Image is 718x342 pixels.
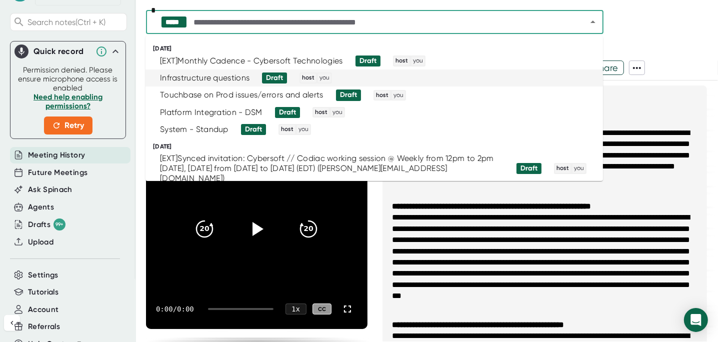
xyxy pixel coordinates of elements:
a: Need help enabling permissions? [33,92,102,110]
span: host [555,164,570,173]
button: Retry [44,116,92,134]
span: host [374,91,390,100]
button: Tutorials [28,286,58,298]
div: Quick record [33,46,90,56]
div: 99+ [53,218,65,230]
div: Quick record [14,41,121,61]
span: you [392,91,405,100]
button: Drafts 99+ [28,218,65,230]
span: host [279,125,295,134]
button: Ask Spinach [28,184,72,195]
div: Draft [266,73,283,82]
div: Open Intercom Messenger [684,308,708,332]
div: CC [312,303,331,315]
div: Draft [340,90,357,99]
div: [EXT]Monthly Cadence - Cybersoft Technologies [160,56,343,66]
div: Draft [359,56,376,65]
span: you [572,164,585,173]
span: you [297,125,310,134]
span: host [394,56,409,65]
span: you [331,108,344,117]
button: Settings [28,269,58,281]
div: [EXT]Synced invitation: Cybersoft // Codiac working session @ Weekly from 12pm to 2pm [DATE], [DA... [160,153,504,183]
div: [DATE] [153,45,603,52]
button: Close [586,15,600,29]
div: Draft [245,125,262,134]
div: [DATE] [153,143,603,150]
button: Referrals [28,321,60,332]
div: 0:00 / 0:00 [156,305,196,313]
div: Touchbase on Prod issues/errors and alerts [160,90,323,100]
button: Meeting History [28,149,85,161]
div: Draft [520,164,537,173]
span: host [300,73,316,82]
div: Infrastructure questions [160,73,249,83]
span: host [313,108,329,117]
button: Account [28,304,58,315]
button: Agents [28,201,54,213]
span: you [411,56,424,65]
button: Collapse sidebar [4,315,20,331]
div: Draft [279,108,296,117]
button: Upload [28,236,53,248]
span: Search notes (Ctrl + K) [27,17,124,27]
div: Platform Integration - DSM [160,107,262,117]
button: Future Meetings [28,167,87,178]
span: you [318,73,331,82]
div: System - Standup [160,124,228,134]
span: Retry [52,119,84,131]
span: Share [589,59,623,76]
div: Permission denied. Please ensure microphone access is enabled [16,65,119,134]
div: Drafts [28,218,65,230]
div: 1 x [285,303,306,314]
button: Share [588,60,624,75]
